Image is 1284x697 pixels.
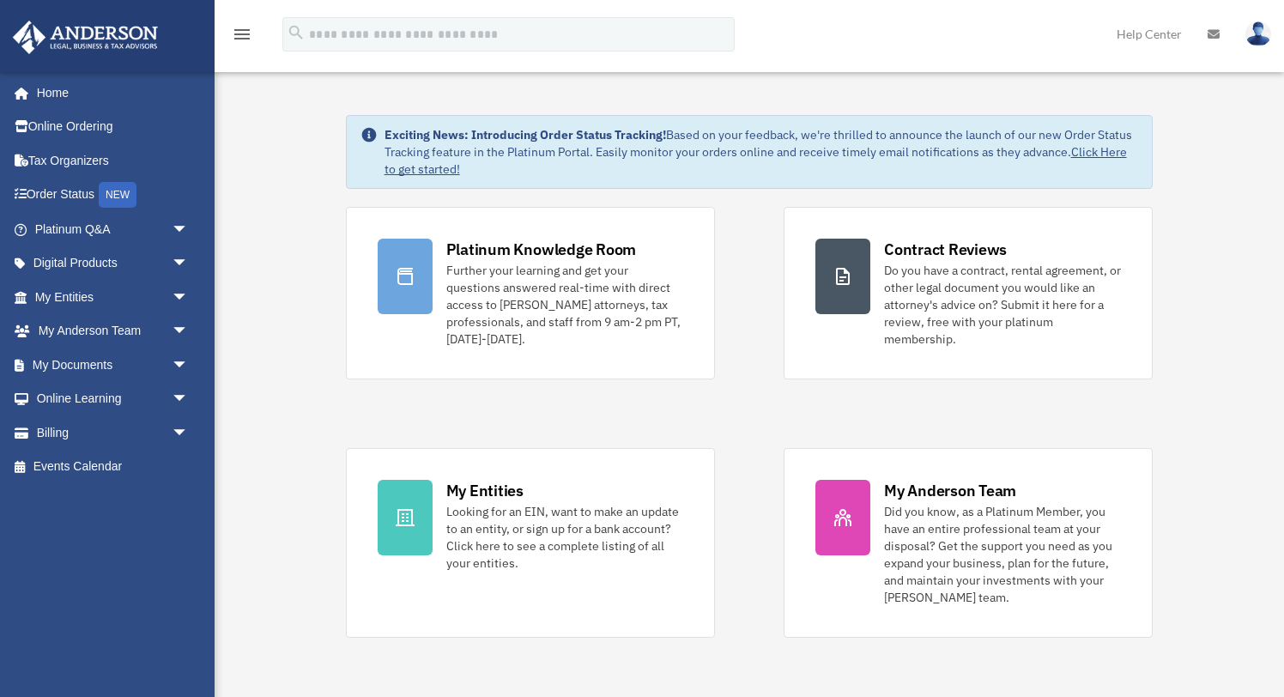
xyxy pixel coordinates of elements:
div: Did you know, as a Platinum Member, you have an entire professional team at your disposal? Get th... [884,503,1121,606]
div: My Entities [446,480,524,501]
span: arrow_drop_down [172,246,206,282]
a: Billingarrow_drop_down [12,415,215,450]
div: Contract Reviews [884,239,1007,260]
img: Anderson Advisors Platinum Portal [8,21,163,54]
a: Platinum Knowledge Room Further your learning and get your questions answered real-time with dire... [346,207,715,379]
a: Online Learningarrow_drop_down [12,382,215,416]
div: Based on your feedback, we're thrilled to announce the launch of our new Order Status Tracking fe... [385,126,1139,178]
strong: Exciting News: Introducing Order Status Tracking! [385,127,666,142]
a: My Documentsarrow_drop_down [12,348,215,382]
a: Tax Organizers [12,143,215,178]
a: My Entities Looking for an EIN, want to make an update to an entity, or sign up for a bank accoun... [346,448,715,638]
img: User Pic [1245,21,1271,46]
i: menu [232,24,252,45]
a: My Anderson Team Did you know, as a Platinum Member, you have an entire professional team at your... [784,448,1153,638]
div: Looking for an EIN, want to make an update to an entity, or sign up for a bank account? Click her... [446,503,683,572]
span: arrow_drop_down [172,382,206,417]
div: Do you have a contract, rental agreement, or other legal document you would like an attorney's ad... [884,262,1121,348]
a: Events Calendar [12,450,215,484]
span: arrow_drop_down [172,415,206,451]
a: Digital Productsarrow_drop_down [12,246,215,281]
a: Platinum Q&Aarrow_drop_down [12,212,215,246]
a: Order StatusNEW [12,178,215,213]
a: Click Here to get started! [385,144,1127,177]
i: search [287,23,306,42]
span: arrow_drop_down [172,212,206,247]
div: My Anderson Team [884,480,1016,501]
div: NEW [99,182,136,208]
div: Further your learning and get your questions answered real-time with direct access to [PERSON_NAM... [446,262,683,348]
a: My Entitiesarrow_drop_down [12,280,215,314]
span: arrow_drop_down [172,280,206,315]
a: Home [12,76,206,110]
a: Online Ordering [12,110,215,144]
span: arrow_drop_down [172,314,206,349]
a: menu [232,30,252,45]
a: Contract Reviews Do you have a contract, rental agreement, or other legal document you would like... [784,207,1153,379]
span: arrow_drop_down [172,348,206,383]
div: Platinum Knowledge Room [446,239,637,260]
a: My Anderson Teamarrow_drop_down [12,314,215,348]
